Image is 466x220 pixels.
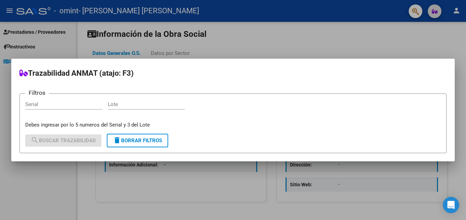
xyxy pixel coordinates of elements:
p: Debes ingresar por lo 5 numeros del Serial y 3 del Lote [25,121,441,129]
span: Buscar Trazabilidad [31,137,96,144]
mat-icon: delete [113,136,121,144]
mat-icon: search [31,136,39,144]
h3: Filtros [25,88,49,97]
div: Open Intercom Messenger [443,197,459,213]
span: Borrar Filtros [113,137,162,144]
h2: Trazabilidad ANMAT (atajo: F3) [19,67,447,80]
button: Borrar Filtros [107,134,168,147]
button: Buscar Trazabilidad [25,134,101,147]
